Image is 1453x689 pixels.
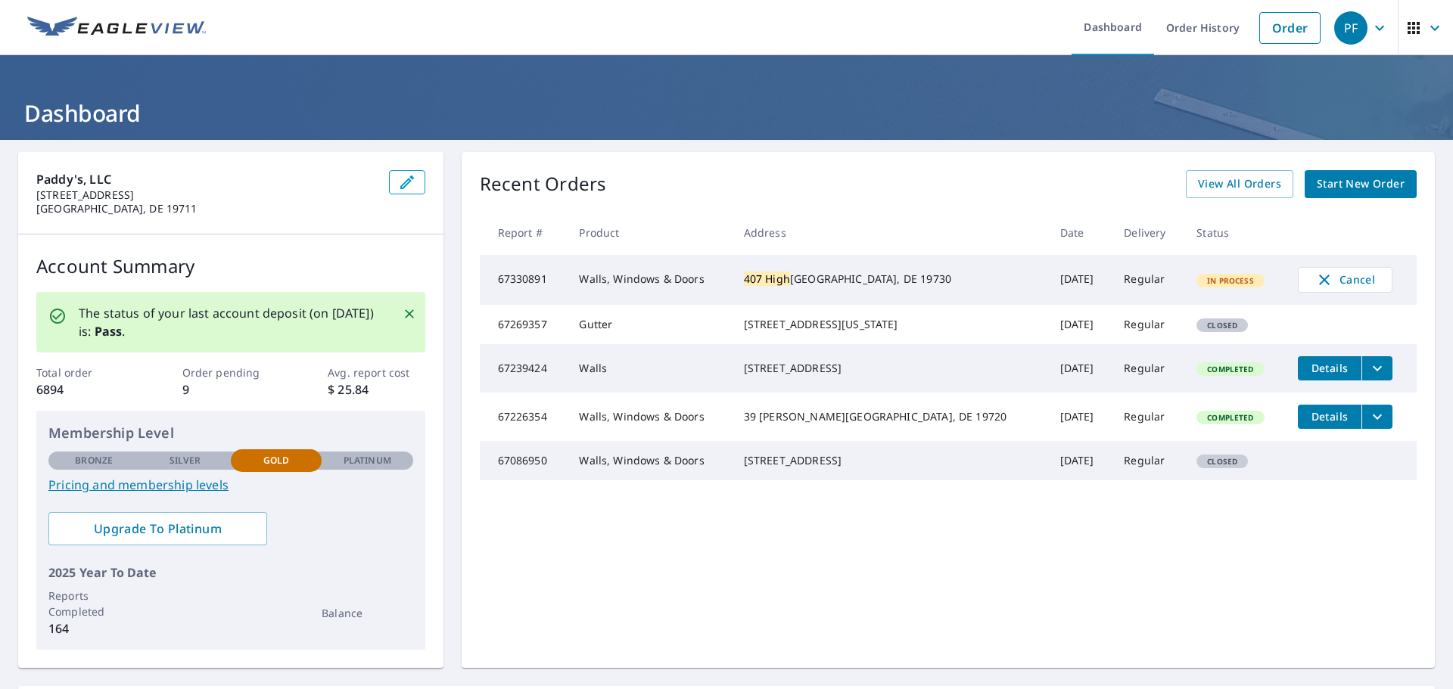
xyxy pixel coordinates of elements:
[744,361,1036,376] div: [STREET_ADDRESS]
[322,605,412,621] p: Balance
[1048,393,1112,441] td: [DATE]
[1198,456,1246,467] span: Closed
[732,210,1048,255] th: Address
[1317,175,1405,194] span: Start New Order
[95,323,123,340] b: Pass
[48,588,139,619] p: Reports Completed
[1048,255,1112,305] td: [DATE]
[48,619,139,638] p: 164
[18,98,1435,129] h1: Dashboard
[1112,344,1184,393] td: Regular
[36,202,377,216] p: [GEOGRAPHIC_DATA], DE 19711
[480,255,568,305] td: 67330891
[1186,170,1293,198] a: View All Orders
[170,454,201,467] p: Silver
[36,380,133,399] p: 6894
[480,305,568,344] td: 67269357
[1198,175,1281,194] span: View All Orders
[328,365,425,380] p: Avg. report cost
[48,476,413,494] a: Pricing and membership levels
[1298,267,1392,293] button: Cancel
[744,409,1036,424] div: 39 [PERSON_NAME][GEOGRAPHIC_DATA], DE 19720
[744,317,1036,332] div: [STREET_ADDRESS][US_STATE]
[567,255,731,305] td: Walls, Windows & Doors
[480,170,607,198] p: Recent Orders
[48,563,413,582] p: 2025 Year To Date
[1259,12,1321,44] a: Order
[480,393,568,441] td: 67226354
[480,441,568,480] td: 67086950
[567,441,731,480] td: Walls, Windows & Doors
[1112,393,1184,441] td: Regular
[48,423,413,443] p: Membership Level
[744,272,1036,287] div: [GEOGRAPHIC_DATA], DE 19730
[1334,11,1367,45] div: PF
[36,253,425,280] p: Account Summary
[1112,210,1184,255] th: Delivery
[1048,441,1112,480] td: [DATE]
[1361,356,1392,380] button: filesDropdownBtn-67239424
[744,453,1036,468] div: [STREET_ADDRESS]
[27,17,206,39] img: EV Logo
[567,393,731,441] td: Walls, Windows & Doors
[328,380,425,399] p: $ 25.84
[1198,412,1262,423] span: Completed
[48,512,267,545] a: Upgrade To Platinum
[480,344,568,393] td: 67239424
[1198,364,1262,374] span: Completed
[1307,409,1352,424] span: Details
[480,210,568,255] th: Report #
[36,188,377,202] p: [STREET_ADDRESS]
[1112,305,1184,344] td: Regular
[1112,441,1184,480] td: Regular
[1112,255,1184,305] td: Regular
[1298,356,1361,380] button: detailsBtn-67239424
[1305,170,1417,198] a: Start New Order
[344,454,391,467] p: Platinum
[79,304,384,340] p: The status of your last account deposit (on [DATE]) is: .
[567,210,731,255] th: Product
[1048,305,1112,344] td: [DATE]
[1198,275,1263,286] span: In Process
[36,365,133,380] p: Total order
[567,344,731,393] td: Walls
[1048,210,1112,255] th: Date
[263,454,289,467] p: Gold
[1198,320,1246,331] span: Closed
[567,305,731,344] td: Gutter
[1048,344,1112,393] td: [DATE]
[36,170,377,188] p: Paddy's, LLC
[1361,405,1392,429] button: filesDropdownBtn-67226354
[182,380,279,399] p: 9
[1314,271,1377,289] span: Cancel
[1298,405,1361,429] button: detailsBtn-67226354
[400,304,419,324] button: Close
[61,520,255,537] span: Upgrade To Platinum
[744,272,790,286] mark: 407 High
[75,454,113,467] p: Bronze
[1307,361,1352,375] span: Details
[182,365,279,380] p: Order pending
[1184,210,1286,255] th: Status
